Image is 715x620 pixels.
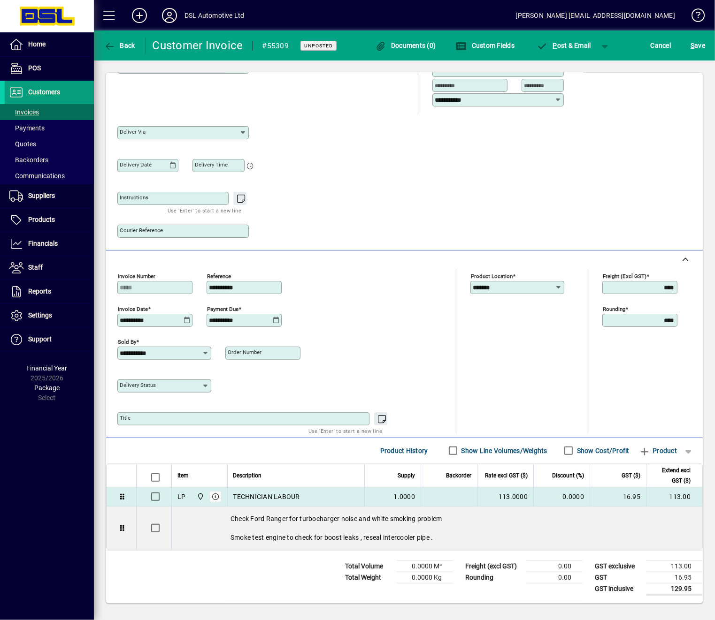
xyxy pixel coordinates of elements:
[28,287,51,295] span: Reports
[461,560,526,572] td: Freight (excl GST)
[194,491,205,502] span: Central
[185,8,244,23] div: DSL Automotive Ltd
[526,572,583,583] td: 0.00
[177,492,186,501] div: LP
[177,470,189,481] span: Item
[397,560,453,572] td: 0.0000 M³
[471,272,513,279] mat-label: Product location
[28,311,52,319] span: Settings
[120,227,163,234] mat-label: Courier Reference
[691,38,705,53] span: ave
[453,37,517,54] button: Custom Fields
[533,487,590,507] td: 0.0000
[590,487,646,507] td: 16.95
[118,338,136,345] mat-label: Sold by
[5,232,94,256] a: Financials
[207,272,231,279] mat-label: Reference
[5,184,94,208] a: Suppliers
[397,572,453,583] td: 0.0000 Kg
[120,382,156,388] mat-label: Delivery status
[153,38,243,53] div: Customer Invoice
[5,168,94,184] a: Communications
[532,37,596,54] button: Post & Email
[340,560,397,572] td: Total Volume
[590,572,646,583] td: GST
[118,305,148,312] mat-label: Invoice date
[120,161,152,168] mat-label: Delivery date
[622,470,640,481] span: GST ($)
[228,349,261,355] mat-label: Order number
[340,572,397,583] td: Total Weight
[5,120,94,136] a: Payments
[154,7,185,24] button: Profile
[651,38,671,53] span: Cancel
[688,37,707,54] button: Save
[34,384,60,392] span: Package
[646,572,703,583] td: 16.95
[603,272,646,279] mat-label: Freight (excl GST)
[120,194,148,201] mat-label: Instructions
[5,33,94,56] a: Home
[28,335,52,343] span: Support
[590,583,646,595] td: GST inclusive
[120,415,131,421] mat-label: Title
[646,560,703,572] td: 113.00
[5,304,94,327] a: Settings
[461,572,526,583] td: Rounding
[516,8,675,23] div: [PERSON_NAME] [EMAIL_ADDRESS][DOMAIN_NAME]
[120,129,146,135] mat-label: Deliver via
[9,140,36,148] span: Quotes
[455,42,515,49] span: Custom Fields
[172,507,702,550] div: Check Ford Ranger for turbocharger noise and white smoking problem Smoke test engine to check for...
[207,305,238,312] mat-label: Payment due
[195,161,228,168] mat-label: Delivery time
[377,442,432,459] button: Product History
[537,42,591,49] span: ost & Email
[590,560,646,572] td: GST exclusive
[28,88,60,96] span: Customers
[101,37,138,54] button: Back
[485,470,528,481] span: Rate excl GST ($)
[5,104,94,120] a: Invoices
[375,42,436,49] span: Documents (0)
[575,446,630,455] label: Show Cost/Profit
[9,124,45,132] span: Payments
[9,108,39,116] span: Invoices
[373,37,438,54] button: Documents (0)
[603,305,625,312] mat-label: Rounding
[118,272,155,279] mat-label: Invoice number
[634,442,682,459] button: Product
[380,443,428,458] span: Product History
[168,205,241,216] mat-hint: Use 'Enter' to start a new line
[5,256,94,280] a: Staff
[308,425,382,436] mat-hint: Use 'Enter' to start a new line
[5,328,94,351] a: Support
[27,364,68,372] span: Financial Year
[5,57,94,80] a: POS
[28,192,55,199] span: Suppliers
[233,470,262,481] span: Description
[691,42,694,49] span: S
[304,43,333,49] span: Unposted
[646,583,703,595] td: 129.95
[552,470,584,481] span: Discount (%)
[5,280,94,303] a: Reports
[394,492,415,501] span: 1.0000
[28,240,58,247] span: Financials
[5,136,94,152] a: Quotes
[28,40,46,48] span: Home
[5,208,94,232] a: Products
[398,470,415,481] span: Supply
[639,443,677,458] span: Product
[28,64,41,72] span: POS
[460,446,547,455] label: Show Line Volumes/Weights
[28,216,55,223] span: Products
[9,172,65,180] span: Communications
[553,42,557,49] span: P
[684,2,703,32] a: Knowledge Base
[28,264,43,271] span: Staff
[262,38,289,53] div: #55309
[446,470,471,481] span: Backorder
[646,487,702,507] td: 113.00
[233,492,300,501] span: TECHNICIAN LABOUR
